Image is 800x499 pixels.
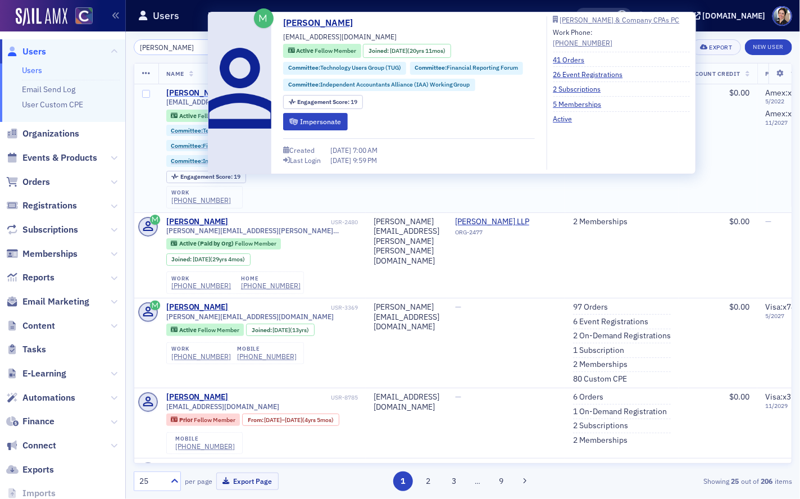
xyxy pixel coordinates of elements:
[216,473,279,490] button: Export Page
[166,226,358,235] span: [PERSON_NAME][EMAIL_ADDRESS][PERSON_NAME][PERSON_NAME][DOMAIN_NAME]
[288,80,320,88] span: Committee :
[729,462,749,472] span: $0.00
[573,421,628,431] a: 2 Subscriptions
[22,65,42,75] a: Users
[230,304,358,311] div: USR-3369
[246,324,315,336] div: Joined: 2012-08-31 00:00:00
[166,324,244,336] div: Active: Active: Fellow Member
[729,392,749,402] span: $0.00
[171,240,276,247] a: Active (Paid by Org) Fellow Member
[171,282,231,290] a: [PHONE_NUMBER]
[298,98,351,106] span: Engagement Score :
[419,471,438,491] button: 2
[75,7,93,25] img: SailAMX
[166,88,229,98] a: [PERSON_NAME]
[237,346,297,352] div: mobile
[67,7,93,26] a: View Homepage
[22,464,54,476] span: Exports
[248,416,265,424] span: From :
[175,436,235,442] div: mobile
[166,155,358,166] div: Committee:
[193,255,210,263] span: [DATE]
[179,112,198,120] span: Active
[272,326,290,334] span: [DATE]
[374,462,439,482] div: [EMAIL_ADDRESS][DOMAIN_NAME]
[166,217,229,227] a: [PERSON_NAME]
[573,462,599,473] a: 1 Order
[16,8,67,26] a: SailAMX
[171,157,203,165] span: Committee :
[6,439,56,452] a: Connect
[235,239,276,247] span: Fellow Member
[22,224,78,236] span: Subscriptions
[470,476,485,486] span: …
[573,360,628,370] a: 2 Memberships
[237,352,297,361] div: [PHONE_NUMBER]
[288,63,401,72] a: Committee:Technology Users Group (TUG)
[6,368,66,380] a: E-Learning
[573,302,608,312] a: 97 Orders
[171,275,231,282] div: work
[560,17,680,23] div: [PERSON_NAME] & Company CPAs PC
[573,392,603,402] a: 6 Orders
[6,199,77,212] a: Registrations
[455,302,461,312] span: —
[6,271,54,284] a: Reports
[444,471,464,491] button: 3
[6,392,75,404] a: Automations
[6,296,89,308] a: Email Marketing
[241,275,301,282] div: home
[296,47,315,55] span: Active
[285,416,302,424] span: [DATE]
[166,392,229,402] a: [PERSON_NAME]
[283,62,406,75] div: Committee:
[198,112,239,120] span: Fellow Member
[22,343,46,356] span: Tasks
[573,346,624,356] a: 1 Subscription
[580,476,792,486] div: Showing out of items
[22,152,97,164] span: Events & Products
[166,302,229,312] a: [PERSON_NAME]
[6,176,50,188] a: Orders
[171,126,203,134] span: Committee :
[171,196,231,205] div: [PHONE_NUMBER]
[22,320,55,332] span: Content
[729,302,749,312] span: $0.00
[6,464,54,476] a: Exports
[22,199,77,212] span: Registrations
[553,16,690,23] a: [PERSON_NAME] & Company CPAs PC
[288,63,320,71] span: Committee :
[6,320,55,332] a: Content
[22,46,46,58] span: Users
[230,219,358,226] div: USR-2480
[374,392,439,412] div: [EMAIL_ADDRESS][DOMAIN_NAME]
[693,12,770,20] button: [DOMAIN_NAME]
[134,39,241,55] input: Search…
[194,416,235,424] span: Fellow Member
[6,46,46,58] a: Users
[166,462,229,473] a: [PERSON_NAME]
[289,147,315,153] div: Created
[179,239,235,247] span: Active (Paid by Org)
[298,99,358,105] div: 19
[6,415,54,428] a: Finance
[353,156,377,165] span: 9:59 PM
[171,352,231,361] a: [PHONE_NUMBER]
[179,326,198,334] span: Active
[283,44,361,58] div: Active: Active: Fellow Member
[573,436,628,446] a: 2 Memberships
[166,70,184,78] span: Name
[553,69,631,79] a: 26 Event Registrations
[283,95,363,109] div: Engagement Score: 19
[315,47,356,55] span: Fellow Member
[455,462,557,473] span: RE/MAX Holdings, Inc.
[22,271,54,284] span: Reports
[647,11,686,21] div: Support
[166,171,246,183] div: Engagement Score: 19
[369,47,390,56] span: Joined :
[363,44,451,58] div: Joined: 2004-09-30 00:00:00
[171,157,353,165] a: Committee:Independent Accountants Alliance (IAA) Working Group
[22,415,54,428] span: Finance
